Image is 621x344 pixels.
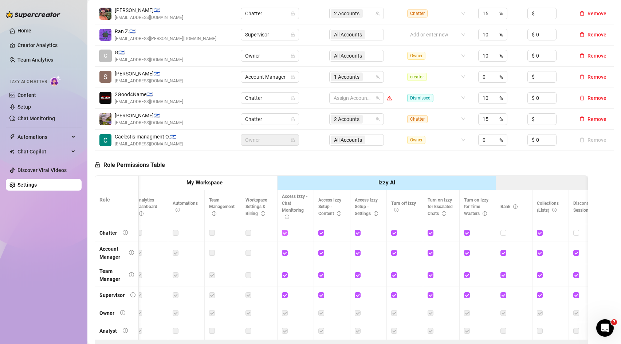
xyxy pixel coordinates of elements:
[579,53,585,58] span: delete
[407,115,428,123] span: Chatter
[130,292,135,297] span: info-circle
[376,75,380,79] span: team
[407,136,425,144] span: Owner
[120,310,125,315] span: info-circle
[99,291,125,299] div: Supervisor
[611,319,617,325] span: 7
[115,141,183,148] span: [EMAIL_ADDRESS][DOMAIN_NAME]
[139,211,144,216] span: info-circle
[99,113,111,125] img: Sergey Shoustin
[587,116,606,122] span: Remove
[513,204,518,209] span: info-circle
[577,51,609,60] button: Remove
[245,50,295,61] span: Owner
[115,78,183,85] span: [EMAIL_ADDRESS][DOMAIN_NAME]
[99,267,123,283] div: Team Manager
[10,78,47,85] span: Izzy AI Chatter
[99,92,111,104] img: 2Good4Name
[318,198,341,216] span: Access Izzy Setup - Content
[176,208,180,212] span: info-circle
[577,136,609,144] button: Remove
[17,104,31,110] a: Setup
[331,73,363,81] span: 1 Accounts
[331,115,363,124] span: 2 Accounts
[129,272,134,277] span: info-circle
[587,53,606,59] span: Remove
[331,9,363,18] span: 2 Accounts
[245,198,267,216] span: Workspace Settings & Billing
[123,230,128,235] span: info-circle
[579,32,585,37] span: delete
[285,215,289,219] span: info-circle
[552,208,557,212] span: info-circle
[587,95,606,101] span: Remove
[577,9,609,18] button: Remove
[115,6,183,14] span: [PERSON_NAME] 🇮🇱
[291,54,295,58] span: lock
[407,52,425,60] span: Owner
[464,198,488,216] span: Turn on Izzy for Time Wasters
[6,11,60,18] img: logo-BBDzfeDw.svg
[115,98,183,105] span: [EMAIL_ADDRESS][DOMAIN_NAME]
[99,134,111,146] img: Caelestis-managment OFM
[291,96,295,100] span: lock
[376,96,380,100] span: team
[407,9,428,17] span: Chatter
[115,133,183,141] span: Caelestis-managment O. 🇮🇱
[577,73,609,81] button: Remove
[579,74,585,79] span: delete
[173,201,198,213] span: Automations
[587,74,606,80] span: Remove
[374,211,378,216] span: info-circle
[291,138,295,142] span: lock
[579,116,585,121] span: delete
[115,14,183,21] span: [EMAIL_ADDRESS][DOMAIN_NAME]
[115,56,183,63] span: [EMAIL_ADDRESS][DOMAIN_NAME]
[115,48,183,56] span: G 🇮🇱
[291,11,295,16] span: lock
[596,319,614,337] iframe: Intercom live chat
[261,211,265,216] span: info-circle
[376,11,380,16] span: team
[95,162,101,168] span: lock
[245,93,295,103] span: Chatter
[95,161,165,169] h5: Role Permissions Table
[115,120,183,126] span: [EMAIL_ADDRESS][DOMAIN_NAME]
[387,95,392,101] span: warning
[245,114,295,125] span: Chatter
[579,95,585,101] span: delete
[17,146,69,157] span: Chat Copilot
[17,182,37,188] a: Settings
[587,11,606,16] span: Remove
[17,116,55,121] a: Chat Monitoring
[407,94,433,102] span: Dismissed
[334,9,359,17] span: 2 Accounts
[577,115,609,124] button: Remove
[334,115,359,123] span: 2 Accounts
[355,198,378,216] span: Access Izzy Setup - Settings
[428,198,453,216] span: Turn on Izzy for Escalated Chats
[115,35,216,42] span: [EMAIL_ADDRESS][PERSON_NAME][DOMAIN_NAME]
[577,94,609,102] button: Remove
[9,149,14,154] img: Chat Copilot
[99,327,117,335] div: Analyst
[587,32,606,38] span: Remove
[17,28,31,34] a: Home
[99,29,111,41] img: Ran Zlatkin
[115,27,216,35] span: Ran Z. 🇮🇱
[573,201,596,213] span: Disconnect Session
[99,229,117,237] div: Chatter
[17,131,69,143] span: Automations
[579,11,585,16] span: delete
[334,73,359,81] span: 1 Accounts
[245,71,295,82] span: Account Manager
[282,194,308,220] span: Access Izzy - Chat Monitoring
[17,39,76,51] a: Creator Analytics
[123,328,128,333] span: info-circle
[17,167,67,173] a: Discover Viral Videos
[99,8,111,20] img: Elay Amram
[391,201,416,213] span: Turn off Izzy
[104,52,107,60] span: G
[291,32,295,37] span: lock
[291,75,295,79] span: lock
